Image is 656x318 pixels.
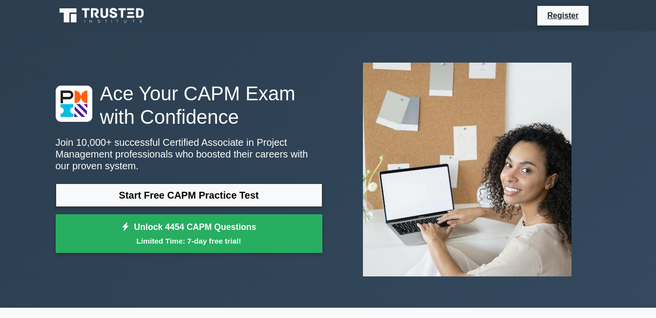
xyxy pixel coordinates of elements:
a: Unlock 4454 CAPM QuestionsLimited Time: 7-day free trial! [56,214,322,253]
a: Register [541,9,584,22]
p: Join 10,000+ successful Certified Associate in Project Management professionals who boosted their... [56,136,322,172]
h1: Ace Your CAPM Exam with Confidence [56,82,322,129]
small: Limited Time: 7-day free trial! [68,235,310,247]
a: Start Free CAPM Practice Test [56,183,322,207]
